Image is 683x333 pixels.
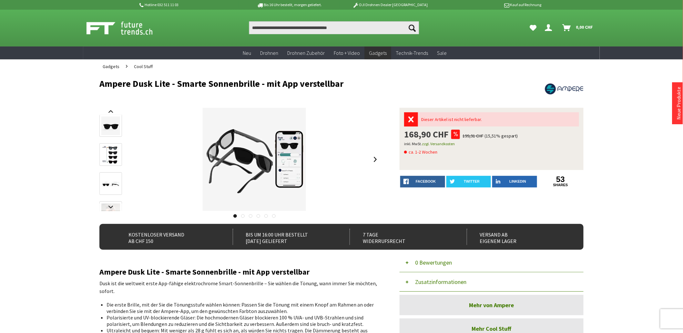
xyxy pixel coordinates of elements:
a: Neu [238,46,256,60]
li: Polarisierte und UV-blockierende Gläser: Die hochmodernen Gläser blockieren 100 % UVA- und UVB-St... [107,314,375,327]
a: Mehr von Ampere [400,295,584,315]
span: Dusk ist die weltweit erste App-fähige elektrochrome Smart-Sonnenbrille – Sie wählen die Tönung, ... [99,280,377,294]
span: ca. 1-2 Wochen [404,148,437,156]
input: Produkt, Marke, Kategorie, EAN, Artikelnummer… [249,21,419,34]
a: Meine Favoriten [527,21,540,34]
a: Dein Konto [543,21,557,34]
a: shares [538,183,583,187]
div: Bis um 16:00 Uhr bestellt [DATE] geliefert [233,229,336,245]
img: Shop Futuretrends - zur Startseite wechseln [87,20,167,36]
a: 53 [538,176,583,183]
p: Bis 16 Uhr bestellt, morgen geliefert. [239,1,340,9]
span: 168,90 CHF [404,130,449,139]
div: Kostenloser Versand ab CHF 150 [116,229,219,245]
button: Suchen [405,21,419,34]
span: Foto + Video [334,50,360,56]
button: Zusatzinformationen [400,272,584,292]
div: Dieser Artikel ist nicht lieferbar. [418,112,579,126]
span: 0,00 CHF [576,22,593,32]
span: Cool Stuff [134,64,153,69]
span: facebook [416,179,436,183]
a: twitter [446,176,491,187]
span: Drohnen Zubehör [287,50,325,56]
span: twitter [464,179,480,183]
span: Drohnen [260,50,278,56]
span: Gadgets [103,64,119,69]
h2: Ampere Dusk Lite - Smarte Sonnenbrille - mit App verstellbar [99,268,380,276]
span: LinkedIn [509,179,526,183]
img: Ampere [545,79,584,99]
a: Cool Stuff [131,59,156,74]
p: Hotline 032 511 11 03 [138,1,239,9]
p: Kauf auf Rechnung [441,1,541,9]
a: Gadgets [364,46,391,60]
a: Drohnen Zubehör [283,46,329,60]
button: 0 Bewertungen [400,253,584,272]
li: Die erste Brille, mit der Sie die Tönungsstufe wählen können: Passen Sie die Tönung mit einem Kno... [107,301,375,314]
a: zzgl. Versandkosten [422,141,455,146]
a: LinkedIn [492,176,537,187]
span: Sale [437,50,447,56]
a: Foto + Video [329,46,364,60]
a: Drohnen [256,46,283,60]
a: Neue Produkte [676,87,682,120]
div: 7 Tage Widerrufsrecht [350,229,453,245]
div: Versand ab eigenem Lager [467,229,570,245]
img: Ampere Dusk Lite - Smarte Sonnenbrille - mit App verstellbar [203,108,306,211]
a: Sale [433,46,451,60]
a: Technik-Trends [391,46,433,60]
p: DJI Drohnen Dealer [GEOGRAPHIC_DATA] [340,1,441,9]
p: inkl. MwSt. [404,140,579,148]
span: Technik-Trends [396,50,428,56]
span: Neu [243,50,251,56]
a: facebook [400,176,445,187]
span: (15,51% gespart) [484,133,518,139]
h1: Ampere Dusk Lite - Smarte Sonnenbrille - mit App verstellbar [99,79,487,88]
a: Gadgets [99,59,123,74]
a: Warenkorb [560,21,596,34]
span: 199,91 CHF [463,133,484,139]
span: Gadgets [369,50,387,56]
